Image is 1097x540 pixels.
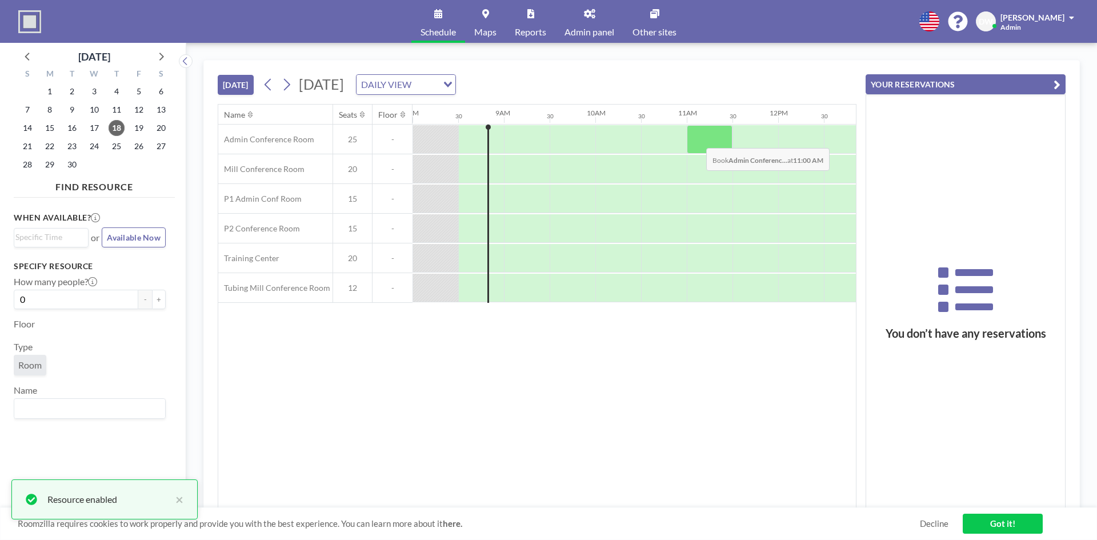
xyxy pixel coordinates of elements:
[333,283,372,293] span: 12
[86,102,102,118] span: Wednesday, September 10, 2025
[564,27,614,37] span: Admin panel
[64,157,80,173] span: Tuesday, September 30, 2025
[83,67,106,82] div: W
[15,401,159,416] input: Search for option
[14,318,35,330] label: Floor
[153,102,169,118] span: Saturday, September 13, 2025
[109,83,125,99] span: Thursday, September 4, 2025
[373,223,413,234] span: -
[131,138,147,154] span: Friday, September 26, 2025
[333,164,372,174] span: 20
[638,113,645,120] div: 30
[333,134,372,145] span: 25
[42,157,58,173] span: Monday, September 29, 2025
[373,253,413,263] span: -
[373,164,413,174] span: -
[373,194,413,204] span: -
[14,229,88,246] div: Search for option
[19,138,35,154] span: Sunday, September 21, 2025
[443,518,462,529] a: here.
[105,67,127,82] div: T
[109,102,125,118] span: Thursday, September 11, 2025
[218,75,254,95] button: [DATE]
[963,514,1043,534] a: Got it!
[920,518,948,529] a: Decline
[17,67,39,82] div: S
[333,194,372,204] span: 15
[357,75,455,94] div: Search for option
[14,399,165,418] div: Search for option
[42,138,58,154] span: Monday, September 22, 2025
[14,261,166,271] h3: Specify resource
[153,120,169,136] span: Saturday, September 20, 2025
[515,27,546,37] span: Reports
[42,120,58,136] span: Monday, September 15, 2025
[15,231,82,243] input: Search for option
[18,518,920,529] span: Roomzilla requires cookies to work properly and provide you with the best experience. You can lea...
[86,83,102,99] span: Wednesday, September 3, 2025
[19,102,35,118] span: Sunday, September 7, 2025
[64,138,80,154] span: Tuesday, September 23, 2025
[495,109,510,117] div: 9AM
[821,113,828,120] div: 30
[14,177,175,193] h4: FIND RESOURCE
[39,67,61,82] div: M
[373,283,413,293] span: -
[78,49,110,65] div: [DATE]
[224,110,245,120] div: Name
[131,102,147,118] span: Friday, September 12, 2025
[131,120,147,136] span: Friday, September 19, 2025
[153,83,169,99] span: Saturday, September 6, 2025
[109,120,125,136] span: Thursday, September 18, 2025
[455,113,462,120] div: 30
[678,109,697,117] div: 11AM
[153,138,169,154] span: Saturday, September 27, 2025
[421,27,456,37] span: Schedule
[415,77,437,92] input: Search for option
[218,283,330,293] span: Tubing Mill Conference Room
[131,83,147,99] span: Friday, September 5, 2025
[109,138,125,154] span: Thursday, September 25, 2025
[333,223,372,234] span: 15
[18,10,41,33] img: organization-logo
[86,120,102,136] span: Wednesday, September 17, 2025
[793,156,823,165] b: 11:00 AM
[18,359,42,371] span: Room
[42,83,58,99] span: Monday, September 1, 2025
[866,326,1065,341] h3: You don’t have any reservations
[728,156,787,165] b: Admin Conferenc...
[64,83,80,99] span: Tuesday, September 2, 2025
[86,138,102,154] span: Wednesday, September 24, 2025
[19,157,35,173] span: Sunday, September 28, 2025
[474,27,497,37] span: Maps
[218,194,302,204] span: P1 Admin Conf Room
[299,75,344,93] span: [DATE]
[359,77,414,92] span: DAILY VIEW
[42,102,58,118] span: Monday, September 8, 2025
[14,385,37,396] label: Name
[61,67,83,82] div: T
[218,223,300,234] span: P2 Conference Room
[47,493,170,506] div: Resource enabled
[587,109,606,117] div: 10AM
[138,290,152,309] button: -
[730,113,736,120] div: 30
[770,109,788,117] div: 12PM
[102,227,166,247] button: Available Now
[1000,23,1021,31] span: Admin
[150,67,172,82] div: S
[91,232,99,243] span: or
[170,493,183,506] button: close
[706,148,830,171] span: Book at
[19,120,35,136] span: Sunday, September 14, 2025
[152,290,166,309] button: +
[632,27,676,37] span: Other sites
[14,341,33,353] label: Type
[64,120,80,136] span: Tuesday, September 16, 2025
[218,134,314,145] span: Admin Conference Room
[979,17,993,27] span: DW
[866,74,1066,94] button: YOUR RESERVATIONS
[333,253,372,263] span: 20
[64,102,80,118] span: Tuesday, September 9, 2025
[373,134,413,145] span: -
